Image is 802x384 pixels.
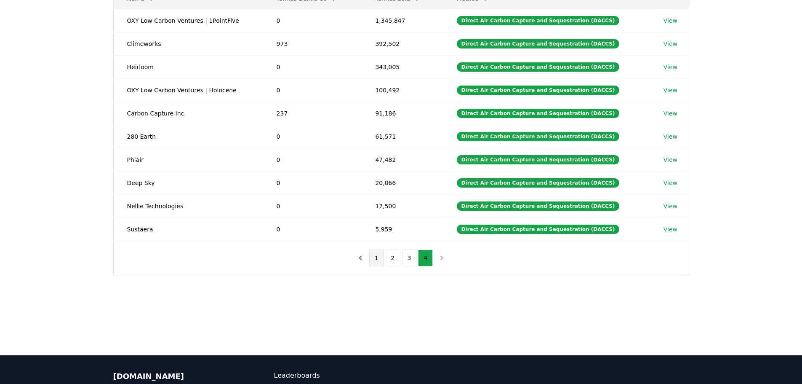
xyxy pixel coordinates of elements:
[263,148,362,171] td: 0
[457,178,620,188] div: Direct Air Carbon Capture and Sequestration (DACCS)
[457,109,620,118] div: Direct Air Carbon Capture and Sequestration (DACCS)
[362,9,443,32] td: 1,345,847
[663,109,677,118] a: View
[457,16,620,25] div: Direct Air Carbon Capture and Sequestration (DACCS)
[263,32,362,55] td: 973
[263,125,362,148] td: 0
[362,194,443,218] td: 17,500
[263,55,362,78] td: 0
[457,62,620,72] div: Direct Air Carbon Capture and Sequestration (DACCS)
[663,16,677,25] a: View
[353,250,368,266] button: previous page
[418,250,433,266] button: 4
[362,78,443,102] td: 100,492
[114,171,263,194] td: Deep Sky
[263,9,362,32] td: 0
[114,78,263,102] td: OXY Low Carbon Ventures | Holocene
[457,225,620,234] div: Direct Air Carbon Capture and Sequestration (DACCS)
[663,179,677,187] a: View
[663,86,677,94] a: View
[663,156,677,164] a: View
[114,218,263,241] td: Sustaera
[369,250,384,266] button: 1
[362,32,443,55] td: 392,502
[663,132,677,141] a: View
[114,102,263,125] td: Carbon Capture Inc.
[386,250,400,266] button: 2
[274,371,401,381] a: Leaderboards
[362,55,443,78] td: 343,005
[263,218,362,241] td: 0
[113,371,240,382] p: [DOMAIN_NAME]
[457,132,620,141] div: Direct Air Carbon Capture and Sequestration (DACCS)
[663,225,677,234] a: View
[263,78,362,102] td: 0
[663,40,677,48] a: View
[362,102,443,125] td: 91,186
[663,63,677,71] a: View
[114,55,263,78] td: Heirloom
[114,9,263,32] td: OXY Low Carbon Ventures | 1PointFive
[362,148,443,171] td: 47,482
[263,194,362,218] td: 0
[263,102,362,125] td: 237
[457,39,620,48] div: Direct Air Carbon Capture and Sequestration (DACCS)
[114,125,263,148] td: 280 Earth
[457,155,620,164] div: Direct Air Carbon Capture and Sequestration (DACCS)
[114,148,263,171] td: Phlair
[362,171,443,194] td: 20,066
[114,194,263,218] td: Nellie Technologies
[457,86,620,95] div: Direct Air Carbon Capture and Sequestration (DACCS)
[457,201,620,211] div: Direct Air Carbon Capture and Sequestration (DACCS)
[362,218,443,241] td: 5,959
[402,250,417,266] button: 3
[362,125,443,148] td: 61,571
[663,202,677,210] a: View
[263,171,362,194] td: 0
[114,32,263,55] td: Climeworks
